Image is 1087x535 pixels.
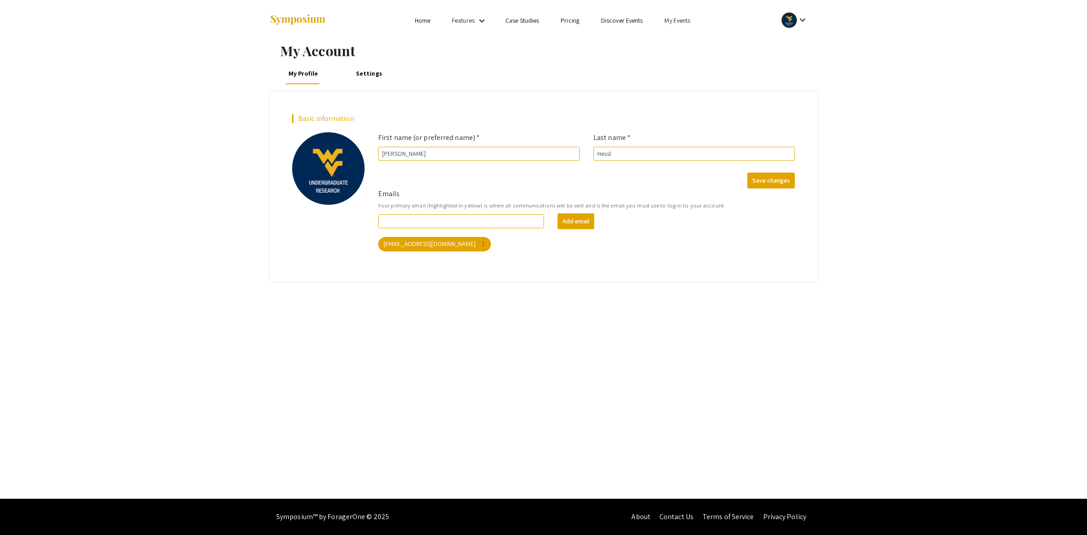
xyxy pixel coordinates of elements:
[659,512,693,521] a: Contact Us
[452,16,475,24] a: Features
[772,10,818,30] button: Expand account dropdown
[558,213,594,229] button: Add email
[702,512,754,521] a: Terms of Service
[378,235,795,253] mat-chip-list: Your emails
[7,494,38,528] iframe: Chat
[378,237,491,251] mat-chip: [EMAIL_ADDRESS][DOMAIN_NAME]
[476,15,487,26] mat-icon: Expand Features list
[269,14,326,26] img: Symposium by ForagerOne
[631,512,650,521] a: About
[763,512,806,521] a: Privacy Policy
[378,132,480,143] label: First name (or preferred name) *
[286,63,321,84] a: My Profile
[376,235,493,253] app-email-chip: Your primary email
[378,201,795,210] small: Your primary email (highlighted in yellow) is where all communications will be sent and is the em...
[353,63,385,84] a: Settings
[280,43,818,59] h1: My Account
[505,16,539,24] a: Case Studies
[593,132,630,143] label: Last name *
[276,499,389,535] div: Symposium™ by ForagerOne © 2025
[561,16,579,24] a: Pricing
[479,240,487,248] mat-icon: more_vert
[797,14,808,25] mat-icon: Expand account dropdown
[378,188,400,199] label: Emails
[292,114,795,123] h2: Basic information
[601,16,643,24] a: Discover Events
[664,16,690,24] a: My Events
[415,16,430,24] a: Home
[747,173,795,188] button: Save changes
